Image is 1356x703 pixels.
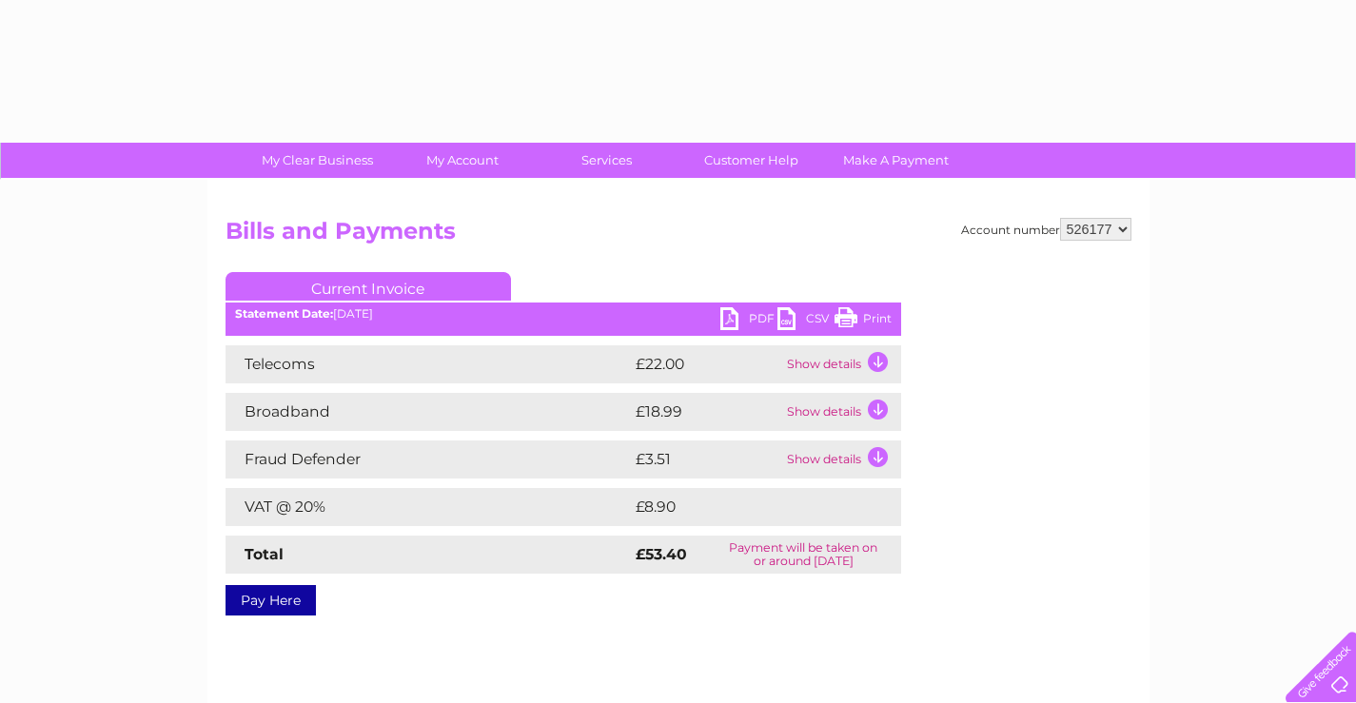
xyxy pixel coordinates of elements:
a: Print [835,307,892,335]
h2: Bills and Payments [226,218,1131,254]
td: Broadband [226,393,631,431]
td: Show details [782,440,901,478]
a: Current Invoice [226,272,511,301]
a: Pay Here [226,585,316,615]
a: My Clear Business [239,143,396,178]
a: Make A Payment [817,143,974,178]
td: Telecoms [226,345,631,383]
td: Payment will be taken on or around [DATE] [706,536,901,574]
td: £8.90 [631,488,857,526]
a: Customer Help [673,143,830,178]
td: VAT @ 20% [226,488,631,526]
td: £18.99 [631,393,782,431]
strong: £53.40 [636,545,687,563]
a: Services [528,143,685,178]
div: Account number [961,218,1131,241]
td: £22.00 [631,345,782,383]
a: CSV [777,307,835,335]
td: Show details [782,345,901,383]
td: £3.51 [631,440,782,478]
b: Statement Date: [235,306,333,321]
a: My Account [383,143,540,178]
td: Fraud Defender [226,440,631,478]
td: Show details [782,393,901,431]
strong: Total [245,545,284,563]
div: [DATE] [226,307,901,321]
a: PDF [720,307,777,335]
